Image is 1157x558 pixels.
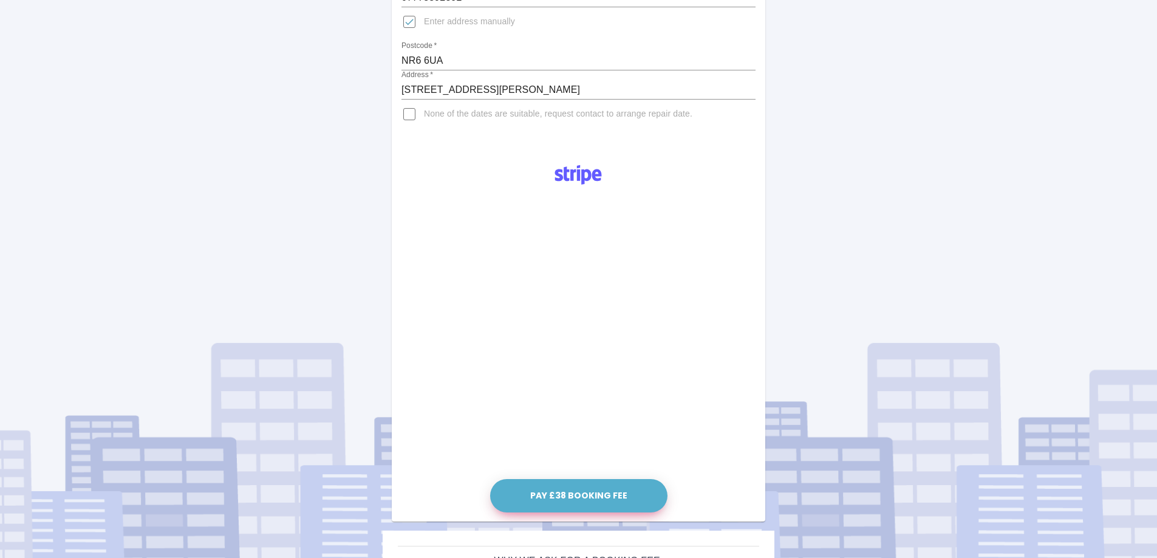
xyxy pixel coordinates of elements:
button: Pay £38 Booking Fee [490,479,667,512]
img: Logo [548,160,609,189]
label: Address [401,70,433,80]
label: Postcode [401,41,437,51]
iframe: Secure payment input frame [487,193,669,475]
span: None of the dates are suitable, request contact to arrange repair date. [424,108,692,120]
span: Enter address manually [424,16,515,28]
